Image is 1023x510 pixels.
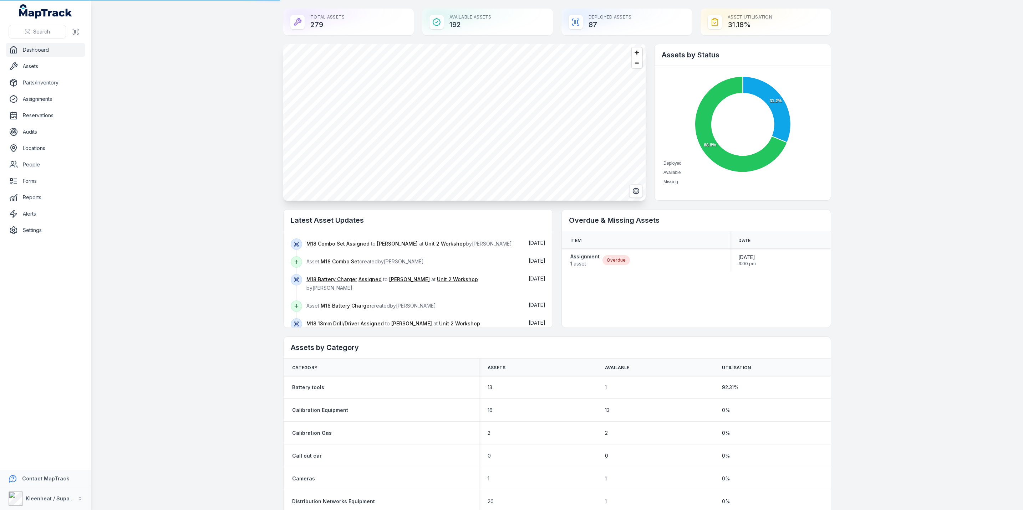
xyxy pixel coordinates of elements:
span: Asset created by [PERSON_NAME] [306,303,436,309]
span: Item [570,238,581,243]
span: 13 [605,407,610,414]
a: Assigned [358,276,382,283]
a: Calibration Gas [292,429,332,437]
span: 16 [488,407,493,414]
span: 20 [488,498,494,505]
a: [PERSON_NAME] [389,276,430,283]
span: Available [663,170,681,175]
span: 0 [605,452,608,459]
a: Reservations [6,108,85,123]
a: Assignment1 asset [570,253,600,267]
span: to at by [PERSON_NAME] [306,320,480,335]
a: Assignments [6,92,85,106]
a: M18 Battery Charger [321,302,371,309]
time: 17/09/2025, 3:14:13 pm [529,275,545,282]
span: [DATE] [529,302,545,308]
a: Calibration Equipment [292,407,348,414]
span: to at by [PERSON_NAME] [306,241,512,247]
time: 17/09/2025, 12:59:23 pm [529,320,545,326]
a: M18 Combo Set [306,240,345,247]
span: Available [605,365,630,371]
span: Deployed [663,161,682,166]
a: Call out car [292,452,322,459]
span: Date [738,238,750,243]
a: Parts/Inventory [6,76,85,90]
span: [DATE] [529,240,545,246]
a: Unit 2 Workshop [439,320,480,327]
span: 0 % [722,429,730,437]
span: Missing [663,179,678,184]
a: Assets [6,59,85,73]
a: Assigned [346,240,370,247]
div: Overdue [602,255,630,265]
a: Unit 2 Workshop [437,276,478,283]
strong: Kleenheat / Supagas [26,495,79,501]
span: Asset created by [PERSON_NAME] [306,258,424,264]
button: Switch to Satellite View [629,184,643,198]
span: [DATE] [738,254,756,261]
strong: Contact MapTrack [22,475,69,481]
a: [PERSON_NAME] [377,240,418,247]
a: Cameras [292,475,315,482]
span: 2 [488,429,490,437]
span: 0 % [722,475,730,482]
span: 0 % [722,452,730,459]
a: Battery tools [292,384,324,391]
a: Distribution Networks Equipment [292,498,375,505]
a: Settings [6,223,85,237]
span: 1 [488,475,489,482]
h2: Assets by Category [291,342,824,352]
span: 0 % [722,498,730,505]
a: [PERSON_NAME] [391,320,432,327]
a: Locations [6,141,85,155]
a: Reports [6,190,85,205]
span: Category [292,365,317,371]
time: 17/09/2025, 3:13:47 pm [529,302,545,308]
span: 13 [488,384,492,391]
a: M18 Battery Charger [306,276,357,283]
span: 0 % [722,407,730,414]
button: Zoom out [632,58,642,68]
span: to at by [PERSON_NAME] [306,276,478,291]
span: 3:00 pm [738,261,756,267]
button: Zoom in [632,47,642,58]
a: MapTrack [19,4,72,19]
h2: Overdue & Missing Assets [569,215,824,225]
a: Assigned [361,320,384,327]
a: Unit 2 Workshop [425,240,466,247]
time: 17/09/2025, 3:38:59 pm [529,240,545,246]
span: 1 [605,498,607,505]
a: Dashboard [6,43,85,57]
canvas: Map [283,44,646,201]
strong: Assignment [570,253,600,260]
a: M18 Combo Set [321,258,359,265]
span: 1 [605,475,607,482]
span: [DATE] [529,320,545,326]
h2: Latest Asset Updates [291,215,545,225]
span: Assets [488,365,506,371]
span: 0 [488,452,491,459]
a: Forms [6,174,85,188]
h2: Assets by Status [662,50,824,60]
button: Search [9,25,66,38]
span: 1 [605,384,607,391]
a: People [6,158,85,172]
time: 26/11/2024, 3:00:00 pm [738,254,756,267]
span: Search [33,28,50,35]
time: 17/09/2025, 3:37:22 pm [529,258,545,264]
span: [DATE] [529,275,545,282]
a: Alerts [6,207,85,221]
span: 1 asset [570,260,600,267]
a: Audits [6,125,85,139]
span: [DATE] [529,258,545,264]
a: M18 13mm Drill/Driver [306,320,359,327]
span: Utilisation [722,365,751,371]
span: 2 [605,429,608,437]
span: 92.31 % [722,384,739,391]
